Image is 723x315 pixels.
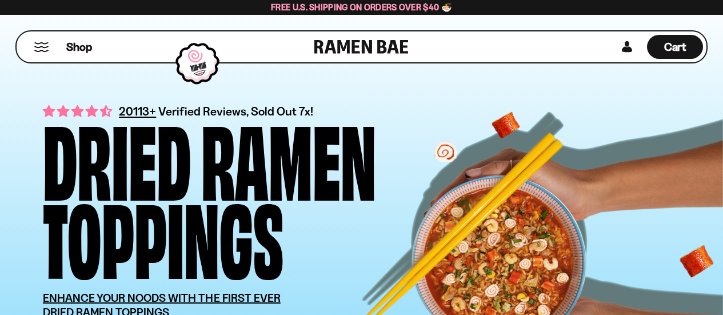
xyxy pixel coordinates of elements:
div: Toppings [43,196,283,274]
div: Ramen [201,117,376,196]
span: Free U.S. Shipping on Orders over $40 🍜 [271,2,452,13]
span: Cart [664,40,686,54]
a: Shop [66,35,92,59]
div: Dried [43,117,191,196]
div: Cart [647,31,703,62]
span: Shop [66,39,92,55]
button: Mobile Menu Trigger [34,42,49,52]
